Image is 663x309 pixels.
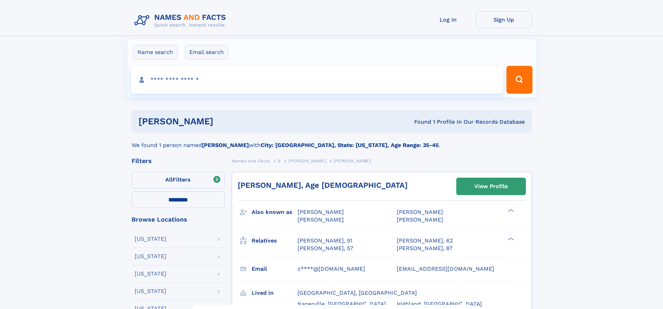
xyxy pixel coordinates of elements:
[334,159,371,163] span: [PERSON_NAME]
[132,172,225,188] label: Filters
[289,156,326,165] a: [PERSON_NAME]
[397,245,452,252] a: [PERSON_NAME], 87
[397,209,443,215] span: [PERSON_NAME]
[298,209,344,215] span: [PERSON_NAME]
[298,237,352,245] a: [PERSON_NAME], 51
[238,181,408,190] a: [PERSON_NAME], Age [DEMOGRAPHIC_DATA]
[506,208,514,213] div: ❯
[278,156,281,165] a: S
[202,142,249,148] b: [PERSON_NAME]
[278,159,281,163] span: S
[132,216,225,223] div: Browse Locations
[476,11,532,28] a: Sign Up
[132,11,232,30] img: Logo Names and Facts
[252,206,298,218] h3: Also known as
[131,66,504,94] input: search input
[298,245,353,252] a: [PERSON_NAME], 57
[261,142,439,148] b: City: [GEOGRAPHIC_DATA], State: [US_STATE], Age Range: 35-45
[397,301,482,307] span: Highland, [GEOGRAPHIC_DATA]
[132,158,225,164] div: Filters
[135,271,166,277] div: [US_STATE]
[397,216,443,223] span: [PERSON_NAME]
[133,45,177,60] label: Name search
[252,235,298,247] h3: Relatives
[135,288,166,294] div: [US_STATE]
[289,159,326,163] span: [PERSON_NAME]
[185,45,228,60] label: Email search
[132,133,532,149] div: We found 1 person named with .
[298,216,344,223] span: [PERSON_NAME]
[314,118,525,126] div: Found 1 Profile In Our Records Database
[139,117,314,126] h1: [PERSON_NAME]
[252,287,298,299] h3: Lived in
[135,254,166,259] div: [US_STATE]
[397,265,494,272] span: [EMAIL_ADDRESS][DOMAIN_NAME]
[474,178,508,194] div: View Profile
[252,263,298,275] h3: Email
[397,237,453,245] a: [PERSON_NAME], 62
[457,178,526,195] a: View Profile
[506,237,514,241] div: ❯
[135,236,166,242] div: [US_STATE]
[298,301,386,307] span: Naperville, [GEOGRAPHIC_DATA]
[420,11,476,28] a: Log In
[232,156,270,165] a: Names and Facts
[165,176,173,183] span: All
[506,66,532,94] button: Search Button
[298,289,417,296] span: [GEOGRAPHIC_DATA], [GEOGRAPHIC_DATA]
